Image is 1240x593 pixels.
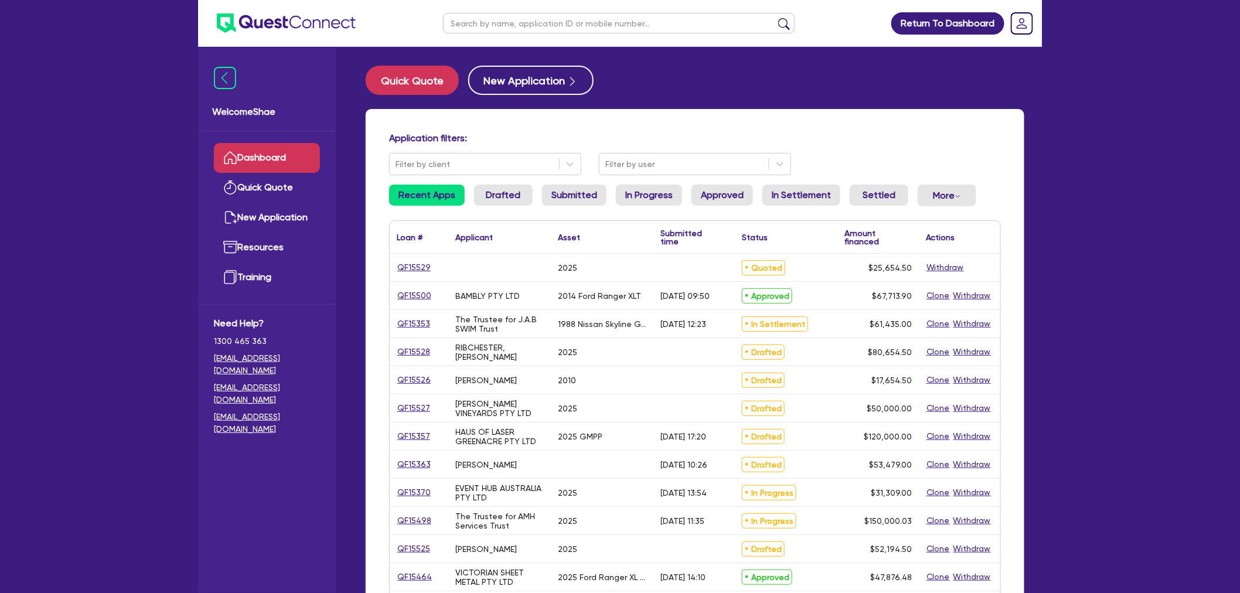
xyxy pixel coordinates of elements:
[691,185,753,206] a: Approved
[214,335,320,347] span: 1300 465 363
[660,229,717,246] div: Submitted time
[397,430,431,443] a: QF15357
[762,185,840,206] a: In Settlement
[926,486,951,499] button: Clone
[872,291,912,301] span: $67,713.90
[558,233,580,241] div: Asset
[926,458,951,471] button: Clone
[660,291,710,301] div: [DATE] 09:50
[542,185,607,206] a: Submitted
[223,210,237,224] img: new-application
[742,513,796,529] span: In Progress
[926,430,951,443] button: Clone
[742,401,785,416] span: Drafted
[953,373,992,387] button: Withdraw
[742,345,785,360] span: Drafted
[397,317,431,330] a: QF15353
[558,516,577,526] div: 2025
[742,288,792,304] span: Approved
[850,185,908,206] a: Settled
[891,12,1004,35] a: Return To Dashboard
[397,486,431,499] a: QF15370
[455,460,517,469] div: [PERSON_NAME]
[455,343,544,362] div: RIBCHESTER, [PERSON_NAME]
[455,233,493,241] div: Applicant
[926,373,951,387] button: Clone
[558,404,577,413] div: 2025
[214,263,320,292] a: Training
[926,570,951,584] button: Clone
[397,542,431,555] a: QF15525
[926,317,951,330] button: Clone
[867,404,912,413] span: $50,000.00
[1007,8,1037,39] a: Dropdown toggle
[953,345,992,359] button: Withdraw
[742,260,785,275] span: Quoted
[455,544,517,554] div: [PERSON_NAME]
[864,516,912,526] span: $150,000.03
[953,401,992,415] button: Withdraw
[223,270,237,284] img: training
[455,512,544,530] div: The Trustee for AMH Services Trust
[953,289,992,302] button: Withdraw
[455,427,544,446] div: HAUS OF LASER GREENACRE PTY LTD
[214,173,320,203] a: Quick Quote
[558,319,646,329] div: 1988 Nissan Skyline GTSX
[455,399,544,418] div: [PERSON_NAME] VINEYARDS PTY LTD
[660,516,704,526] div: [DATE] 11:35
[223,180,237,195] img: quick-quote
[870,544,912,554] span: $52,194.50
[397,514,432,527] a: QF15498
[868,263,912,272] span: $25,654.50
[953,570,992,584] button: Withdraw
[397,233,423,241] div: Loan #
[870,572,912,582] span: $47,876.48
[953,542,992,555] button: Withdraw
[214,352,320,377] a: [EMAIL_ADDRESS][DOMAIN_NAME]
[455,483,544,502] div: EVENT HUB AUSTRALIA PTY LTD
[214,233,320,263] a: Resources
[864,432,912,441] span: $120,000.00
[742,316,808,332] span: In Settlement
[742,373,785,388] span: Drafted
[871,376,912,385] span: $17,654.50
[742,233,768,241] div: Status
[397,458,431,471] a: QF15363
[366,66,468,95] a: Quick Quote
[214,381,320,406] a: [EMAIL_ADDRESS][DOMAIN_NAME]
[926,289,951,302] button: Clone
[953,317,992,330] button: Withdraw
[455,315,544,333] div: The Trustee for J.A.B SWIM Trust
[397,345,431,359] a: QF15528
[558,432,602,441] div: 2025 GMPP
[468,66,594,95] button: New Application
[871,488,912,497] span: $31,309.00
[558,263,577,272] div: 2025
[558,488,577,497] div: 2025
[214,203,320,233] a: New Application
[214,143,320,173] a: Dashboard
[869,460,912,469] span: $53,479.00
[212,105,322,119] span: Welcome Shae
[844,229,912,246] div: Amount financed
[214,411,320,435] a: [EMAIL_ADDRESS][DOMAIN_NAME]
[455,376,517,385] div: [PERSON_NAME]
[558,544,577,554] div: 2025
[558,376,576,385] div: 2010
[926,261,965,274] button: Withdraw
[443,13,795,33] input: Search by name, application ID or mobile number...
[742,457,785,472] span: Drafted
[926,233,955,241] div: Actions
[366,66,459,95] button: Quick Quote
[217,13,356,33] img: quest-connect-logo-blue
[214,67,236,89] img: icon-menu-close
[742,541,785,557] span: Drafted
[926,345,951,359] button: Clone
[558,347,577,357] div: 2025
[616,185,682,206] a: In Progress
[397,289,432,302] a: QF15500
[214,316,320,330] span: Need Help?
[918,185,976,206] button: Dropdown toggle
[926,514,951,527] button: Clone
[742,429,785,444] span: Drafted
